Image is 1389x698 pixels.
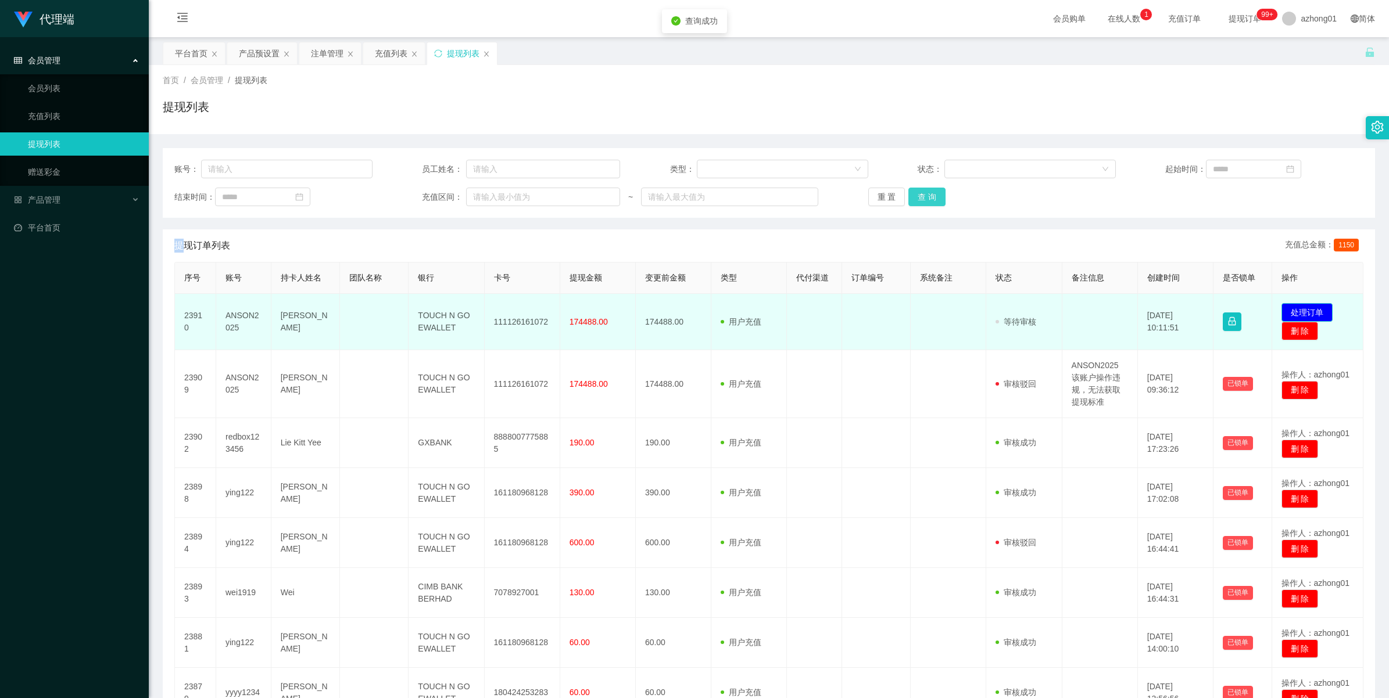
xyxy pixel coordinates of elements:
[466,188,620,206] input: 请输入最小值为
[670,163,697,175] span: 类型：
[570,273,602,282] span: 提现金额
[570,538,595,547] span: 600.00
[1223,636,1253,650] button: 已锁单
[409,518,484,568] td: TOUCH N GO EWALLET
[14,14,74,23] a: 代理端
[1286,165,1294,173] i: 图标: calendar
[721,538,761,547] span: 用户充值
[1102,165,1109,174] i: 图标: down
[908,188,946,206] button: 查 询
[271,350,340,418] td: [PERSON_NAME]
[1281,490,1319,508] button: 删 除
[174,163,201,175] span: 账号：
[216,468,271,518] td: ying122
[1138,468,1213,518] td: [DATE] 17:02:08
[1281,539,1319,558] button: 删 除
[1281,528,1350,538] span: 操作人：azhong01
[1281,370,1350,379] span: 操作人：azhong01
[235,75,267,85] span: 提现列表
[1351,15,1359,23] i: 图标: global
[1062,350,1138,418] td: ANSON2025 该账户操作违规，无法获取提现标准
[570,488,595,497] span: 390.00
[1281,429,1350,438] span: 操作人：azhong01
[1223,486,1253,500] button: 已锁单
[281,273,321,282] span: 持卡人姓名
[996,438,1036,447] span: 审核成功
[1281,589,1319,608] button: 删 除
[271,518,340,568] td: [PERSON_NAME]
[636,418,711,468] td: 190.00
[184,75,186,85] span: /
[996,638,1036,647] span: 审核成功
[996,379,1036,388] span: 审核驳回
[1072,273,1104,282] span: 备注信息
[796,273,829,282] span: 代付渠道
[211,51,218,57] i: 图标: close
[409,294,484,350] td: TOUCH N GO EWALLET
[485,568,560,618] td: 7078927001
[1365,47,1375,57] i: 图标: unlock
[570,588,595,597] span: 130.00
[1223,436,1253,450] button: 已锁单
[409,468,484,518] td: TOUCH N GO EWALLET
[175,42,207,64] div: 平台首页
[175,294,216,350] td: 23910
[636,518,711,568] td: 600.00
[1102,15,1146,23] span: 在线人数
[570,638,590,647] span: 60.00
[28,105,139,128] a: 充值列表
[447,42,479,64] div: 提现列表
[636,568,711,618] td: 130.00
[1165,163,1206,175] span: 起始时间：
[485,518,560,568] td: 161180968128
[28,77,139,100] a: 会员列表
[14,195,60,204] span: 产品管理
[14,56,60,65] span: 会员管理
[1281,303,1333,322] button: 处理订单
[636,618,711,668] td: 60.00
[1138,418,1213,468] td: [DATE] 17:23:26
[14,196,22,204] i: 图标: appstore-o
[570,317,608,326] span: 174488.00
[311,42,343,64] div: 注单管理
[1281,478,1350,488] span: 操作人：azhong01
[483,51,490,57] i: 图标: close
[721,488,761,497] span: 用户充值
[485,418,560,468] td: 8888007775885
[466,160,620,178] input: 请输入
[409,350,484,418] td: TOUCH N GO EWALLET
[1144,9,1148,20] p: 1
[163,75,179,85] span: 首页
[570,688,590,697] span: 60.00
[271,418,340,468] td: Lie Kitt Yee
[347,51,354,57] i: 图标: close
[216,350,271,418] td: ANSON2025
[409,618,484,668] td: TOUCH N GO EWALLET
[1285,239,1363,253] div: 充值总金额：
[175,350,216,418] td: 23909
[851,273,884,282] span: 订单编号
[14,216,139,239] a: 图标: dashboard平台首页
[163,98,209,116] h1: 提现列表
[422,191,466,203] span: 充值区间：
[721,638,761,647] span: 用户充值
[271,618,340,668] td: [PERSON_NAME]
[1138,518,1213,568] td: [DATE] 16:44:41
[295,193,303,201] i: 图标: calendar
[1281,678,1350,688] span: 操作人：azhong01
[485,468,560,518] td: 161180968128
[349,273,382,282] span: 团队名称
[918,163,945,175] span: 状态：
[1281,578,1350,588] span: 操作人：azhong01
[1223,15,1267,23] span: 提现订单
[191,75,223,85] span: 会员管理
[620,191,641,203] span: ~
[271,468,340,518] td: [PERSON_NAME]
[283,51,290,57] i: 图标: close
[685,16,718,26] span: 查询成功
[996,588,1036,597] span: 审核成功
[570,379,608,388] span: 174488.00
[996,688,1036,697] span: 审核成功
[216,418,271,468] td: redbox123456
[40,1,74,38] h1: 代理端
